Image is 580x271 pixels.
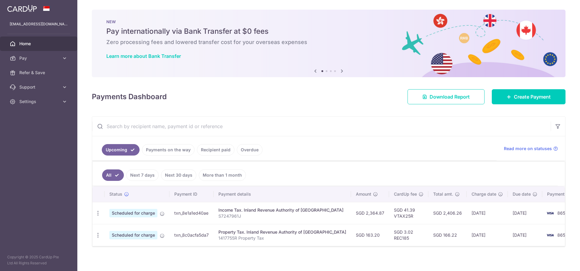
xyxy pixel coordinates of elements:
span: 8653 [557,210,568,216]
p: [EMAIL_ADDRESS][DOMAIN_NAME] [10,21,68,27]
span: Read more on statuses [504,146,552,152]
span: Refer & Save [19,70,59,76]
h6: Zero processing fees and lowered transfer cost for your overseas expenses [106,39,551,46]
span: Support [19,84,59,90]
input: Search by recipient name, payment id or reference [92,117,551,136]
span: Settings [19,99,59,105]
td: SGD 3.02 REC185 [389,224,428,246]
p: S7247961J [218,213,346,219]
th: Payment details [214,186,351,202]
span: Pay [19,55,59,61]
span: Download Report [430,93,470,100]
td: [DATE] [467,224,508,246]
img: Bank Card [544,210,556,217]
a: All [102,169,124,181]
span: Charge date [472,191,496,197]
div: Property Tax. Inland Revenue Authority of [GEOGRAPHIC_DATA] [218,229,346,235]
span: Create Payment [514,93,551,100]
a: Overdue [237,144,263,156]
td: SGD 41.39 VTAX25R [389,202,428,224]
td: [DATE] [508,202,542,224]
p: 1417755R Property Tax [218,235,346,241]
span: Scheduled for charge [109,231,157,239]
td: txn_8e1a1ed40ae [169,202,214,224]
span: Total amt. [433,191,453,197]
span: Home [19,41,59,47]
span: Status [109,191,122,197]
td: txn_8c0acfa5da7 [169,224,214,246]
h5: Pay internationally via Bank Transfer at $0 fees [106,27,551,36]
img: CardUp [7,5,37,12]
img: Bank Card [544,232,556,239]
a: Download Report [408,89,485,104]
img: Bank transfer banner [92,10,565,77]
a: Next 30 days [161,169,196,181]
td: SGD 2,406.26 [428,202,467,224]
span: Scheduled for charge [109,209,157,217]
h4: Payments Dashboard [92,91,167,102]
a: Learn more about Bank Transfer [106,53,181,59]
th: Payment ID [169,186,214,202]
a: Recipient paid [197,144,234,156]
td: SGD 2,364.87 [351,202,389,224]
td: SGD 166.22 [428,224,467,246]
span: Due date [513,191,531,197]
span: 8653 [557,232,568,238]
a: Payments on the way [142,144,195,156]
span: Amount [356,191,371,197]
a: Read more on statuses [504,146,558,152]
a: Create Payment [492,89,565,104]
span: CardUp fee [394,191,417,197]
div: Income Tax. Inland Revenue Authority of [GEOGRAPHIC_DATA] [218,207,346,213]
a: Next 7 days [126,169,159,181]
td: [DATE] [508,224,542,246]
a: Upcoming [102,144,140,156]
td: [DATE] [467,202,508,224]
p: NEW [106,19,551,24]
a: More than 1 month [199,169,246,181]
td: SGD 163.20 [351,224,389,246]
